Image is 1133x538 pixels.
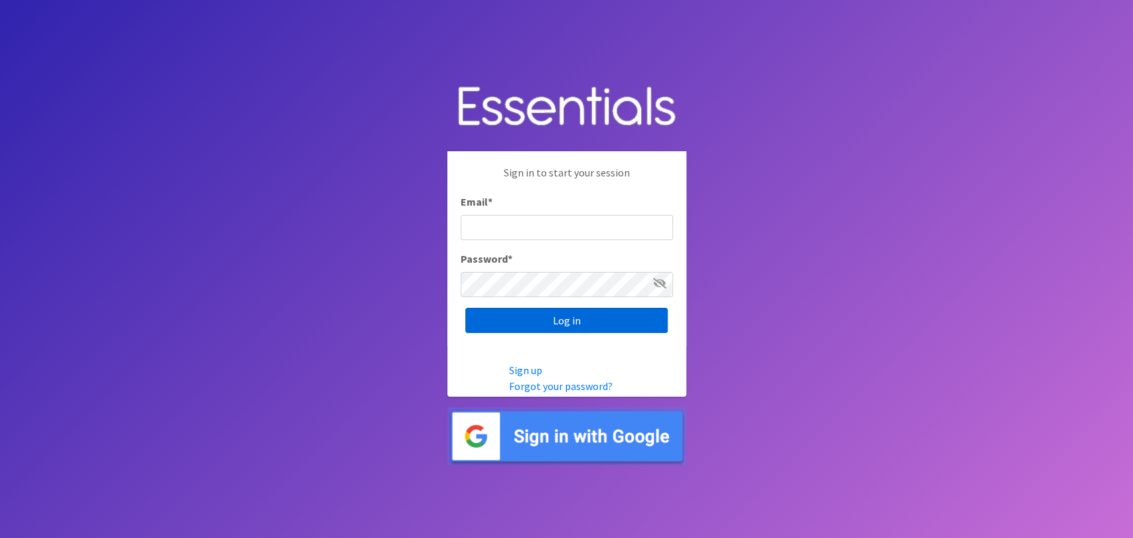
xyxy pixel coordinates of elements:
[509,379,613,393] a: Forgot your password?
[461,251,512,267] label: Password
[461,165,673,194] p: Sign in to start your session
[509,364,542,377] a: Sign up
[461,194,492,210] label: Email
[447,73,686,141] img: Human Essentials
[465,308,668,333] input: Log in
[447,407,686,465] img: Sign in with Google
[488,195,492,208] abbr: required
[508,252,512,265] abbr: required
